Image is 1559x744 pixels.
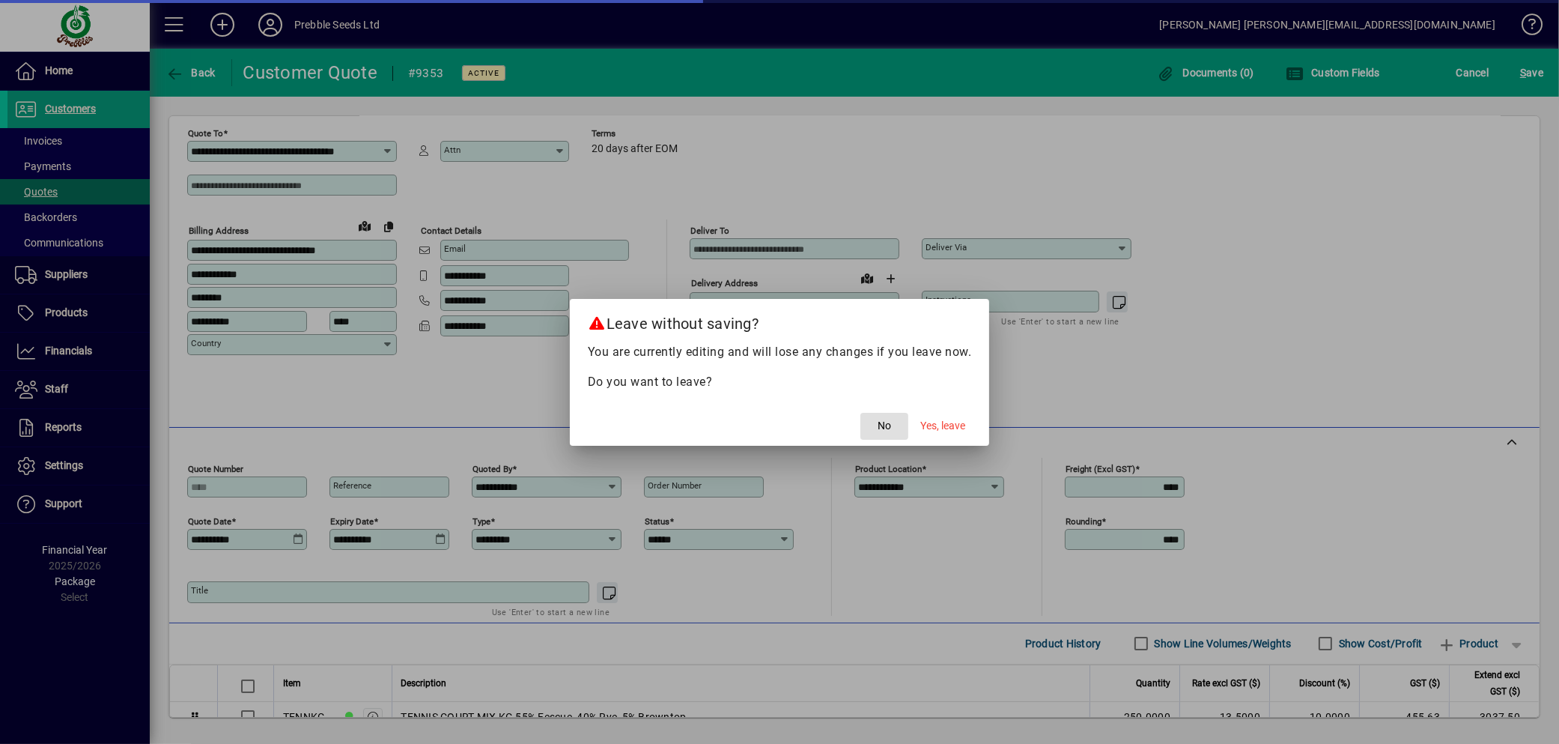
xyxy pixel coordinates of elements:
p: Do you want to leave? [588,373,972,391]
p: You are currently editing and will lose any changes if you leave now. [588,343,972,361]
span: No [878,418,891,434]
span: Yes, leave [920,418,965,434]
button: No [860,413,908,440]
h2: Leave without saving? [570,299,990,342]
button: Yes, leave [914,413,971,440]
